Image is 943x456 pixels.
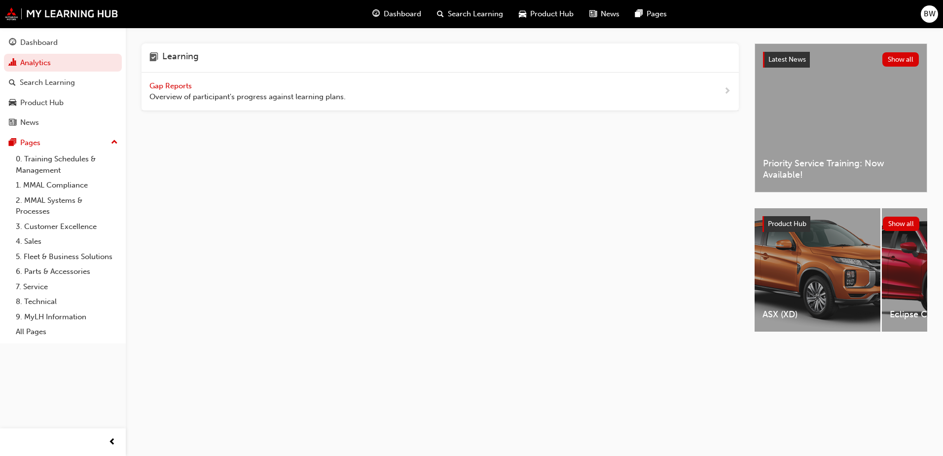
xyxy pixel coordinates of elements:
[755,43,927,192] a: Latest NewsShow allPriority Service Training: Now Available!
[142,73,739,111] a: Gap Reports Overview of participant's progress against learning plans.next-icon
[384,8,421,20] span: Dashboard
[12,152,122,178] a: 0. Training Schedules & Management
[9,78,16,87] span: search-icon
[12,264,122,279] a: 6. Parts & Accessories
[9,99,16,108] span: car-icon
[12,193,122,219] a: 2. MMAL Systems & Processes
[589,8,597,20] span: news-icon
[4,54,122,72] a: Analytics
[12,249,122,265] a: 5. Fleet & Business Solutions
[12,234,122,249] a: 4. Sales
[530,8,574,20] span: Product Hub
[20,77,75,88] div: Search Learning
[647,8,667,20] span: Pages
[372,8,380,20] span: guage-icon
[9,38,16,47] span: guage-icon
[12,324,122,340] a: All Pages
[448,8,503,20] span: Search Learning
[20,97,64,109] div: Product Hub
[581,4,627,24] a: news-iconNews
[12,279,122,295] a: 7. Service
[20,137,40,149] div: Pages
[762,216,919,232] a: Product HubShow all
[109,436,116,449] span: prev-icon
[724,85,731,98] span: next-icon
[9,139,16,148] span: pages-icon
[162,51,199,64] h4: Learning
[635,8,643,20] span: pages-icon
[4,114,122,132] a: News
[768,220,806,228] span: Product Hub
[111,136,118,149] span: up-icon
[519,8,526,20] span: car-icon
[763,158,919,180] span: Priority Service Training: Now Available!
[9,59,16,68] span: chart-icon
[437,8,444,20] span: search-icon
[883,217,920,231] button: Show all
[9,118,16,127] span: news-icon
[12,178,122,193] a: 1. MMAL Compliance
[755,208,880,332] a: ASX (XD)
[924,8,936,20] span: BW
[149,51,158,64] span: learning-icon
[4,34,122,52] a: Dashboard
[921,5,938,23] button: BW
[5,7,118,20] img: mmal
[4,134,122,152] button: Pages
[149,91,346,103] span: Overview of participant's progress against learning plans.
[12,219,122,234] a: 3. Customer Excellence
[4,94,122,112] a: Product Hub
[4,74,122,92] a: Search Learning
[882,52,919,67] button: Show all
[149,81,194,90] span: Gap Reports
[762,309,872,320] span: ASX (XD)
[4,32,122,134] button: DashboardAnalyticsSearch LearningProduct HubNews
[627,4,675,24] a: pages-iconPages
[364,4,429,24] a: guage-iconDashboard
[763,52,919,68] a: Latest NewsShow all
[20,37,58,48] div: Dashboard
[429,4,511,24] a: search-iconSearch Learning
[12,309,122,325] a: 9. MyLH Information
[768,55,806,64] span: Latest News
[601,8,619,20] span: News
[511,4,581,24] a: car-iconProduct Hub
[12,294,122,309] a: 8. Technical
[20,117,39,128] div: News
